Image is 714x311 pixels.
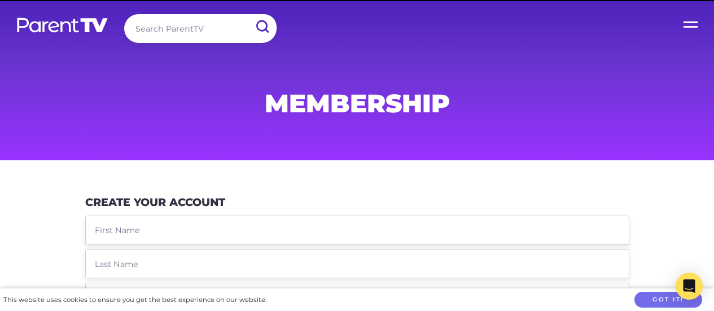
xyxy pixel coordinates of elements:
div: This website uses cookies to ensure you get the best experience on our website. [3,294,266,306]
h1: Membership [85,92,629,115]
input: First Name [85,216,629,244]
div: Open Intercom Messenger [676,273,703,300]
input: Last Name [85,249,629,278]
h3: Create Your Account [85,196,225,209]
input: Search ParentTV [124,14,277,43]
img: parenttv-logo-white.4c85aaf.svg [16,17,109,33]
button: Got it! [634,292,702,308]
input: Submit [247,14,277,40]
